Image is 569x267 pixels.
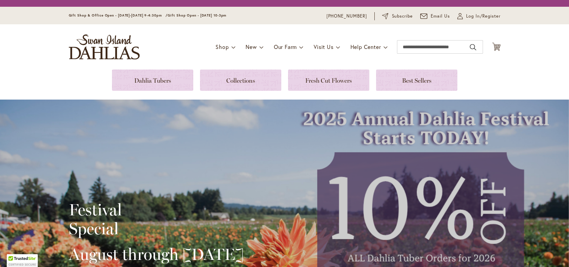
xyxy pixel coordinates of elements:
[470,42,476,53] button: Search
[274,43,297,50] span: Our Farm
[382,13,413,20] a: Subscribe
[69,200,244,238] h2: Festival Special
[69,34,140,59] a: store logo
[69,245,244,264] h2: August through [DATE]
[69,13,168,18] span: Gift Shop & Office Open - [DATE]-[DATE] 9-4:30pm /
[466,13,501,20] span: Log In/Register
[420,13,450,20] a: Email Us
[392,13,413,20] span: Subscribe
[326,13,367,20] a: [PHONE_NUMBER]
[7,254,38,267] div: TrustedSite Certified
[216,43,229,50] span: Shop
[168,13,226,18] span: Gift Shop Open - [DATE] 10-3pm
[246,43,257,50] span: New
[457,13,501,20] a: Log In/Register
[431,13,450,20] span: Email Us
[350,43,381,50] span: Help Center
[314,43,333,50] span: Visit Us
